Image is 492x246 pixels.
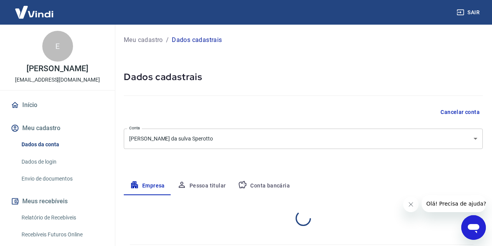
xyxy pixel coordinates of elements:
[455,5,483,20] button: Sair
[5,5,65,12] span: Olá! Precisa de ajuda?
[232,177,296,195] button: Conta bancária
[9,193,106,210] button: Meus recebíveis
[18,227,106,243] a: Recebíveis Futuros Online
[124,129,483,149] div: [PERSON_NAME] da sulva Sperotto
[42,31,73,62] div: E
[422,195,486,212] iframe: Mensagem da empresa
[18,171,106,187] a: Envio de documentos
[9,120,106,137] button: Meu cadastro
[129,125,140,131] label: Conta
[18,210,106,226] a: Relatório de Recebíveis
[124,71,483,83] h5: Dados cadastrais
[166,35,169,45] p: /
[171,177,232,195] button: Pessoa titular
[15,76,100,84] p: [EMAIL_ADDRESS][DOMAIN_NAME]
[124,35,163,45] a: Meu cadastro
[9,97,106,114] a: Início
[461,215,486,240] iframe: Botão para abrir a janela de mensagens
[9,0,59,24] img: Vindi
[172,35,222,45] p: Dados cadastrais
[403,197,419,212] iframe: Fechar mensagem
[18,154,106,170] a: Dados de login
[124,177,171,195] button: Empresa
[27,65,88,73] p: [PERSON_NAME]
[18,137,106,152] a: Dados da conta
[437,105,483,119] button: Cancelar conta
